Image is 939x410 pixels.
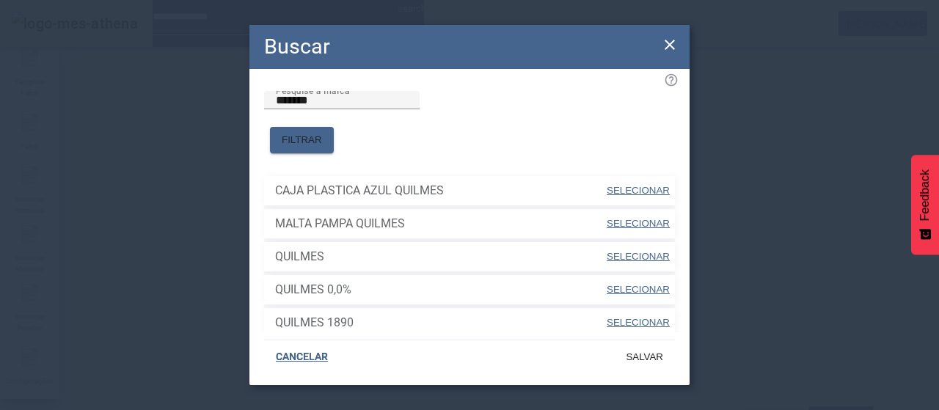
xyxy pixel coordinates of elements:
button: SALVAR [614,344,675,370]
button: SELECIONAR [605,244,671,270]
button: Feedback - Mostrar pesquisa [911,155,939,255]
button: CANCELAR [264,344,340,370]
button: FILTRAR [270,127,334,153]
button: SELECIONAR [605,310,671,336]
span: SELECIONAR [607,218,670,229]
span: MALTA PAMPA QUILMES [275,215,605,233]
span: SELECIONAR [607,185,670,196]
button: SELECIONAR [605,277,671,303]
span: Feedback [918,169,932,221]
span: CANCELAR [276,350,328,365]
button: SELECIONAR [605,211,671,237]
span: QUILMES 0,0% [275,281,605,299]
span: SELECIONAR [607,251,670,262]
button: SELECIONAR [605,177,671,204]
span: QUILMES 1890 [275,314,605,332]
span: FILTRAR [282,133,322,147]
span: SALVAR [626,350,663,365]
span: CAJA PLASTICA AZUL QUILMES [275,182,605,199]
mat-label: Pesquise a marca [276,85,350,95]
span: SELECIONAR [607,317,670,328]
span: SELECIONAR [607,284,670,295]
span: QUILMES [275,248,605,266]
h2: Buscar [264,31,330,62]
